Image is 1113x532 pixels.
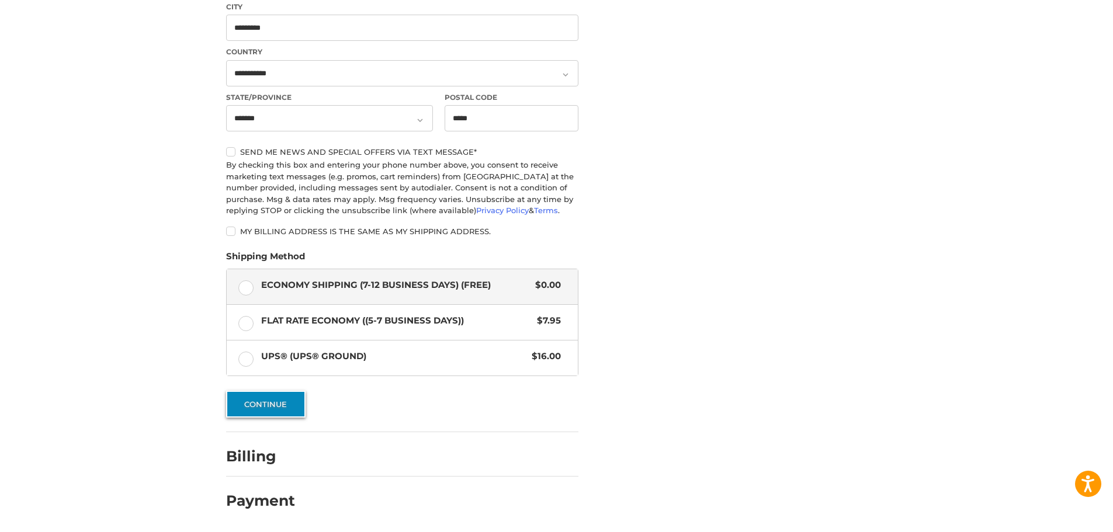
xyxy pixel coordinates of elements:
button: Continue [226,391,306,418]
span: UPS® (UPS® Ground) [261,350,526,363]
span: Flat Rate Economy ((5-7 Business Days)) [261,314,532,328]
label: Postal Code [445,92,579,103]
label: Send me news and special offers via text message* [226,147,578,157]
h2: Billing [226,447,294,465]
div: By checking this box and entering your phone number above, you consent to receive marketing text ... [226,159,578,217]
span: $16.00 [526,350,561,363]
a: Privacy Policy [476,206,529,215]
legend: Shipping Method [226,250,305,269]
a: Terms [534,206,558,215]
span: $0.00 [529,279,561,292]
label: State/Province [226,92,433,103]
iframe: Google Customer Reviews [1017,500,1113,532]
h2: Payment [226,492,295,510]
label: My billing address is the same as my shipping address. [226,227,578,236]
span: Economy Shipping (7-12 Business Days) (Free) [261,279,530,292]
label: City [226,2,578,12]
label: Country [226,47,578,57]
span: $7.95 [531,314,561,328]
